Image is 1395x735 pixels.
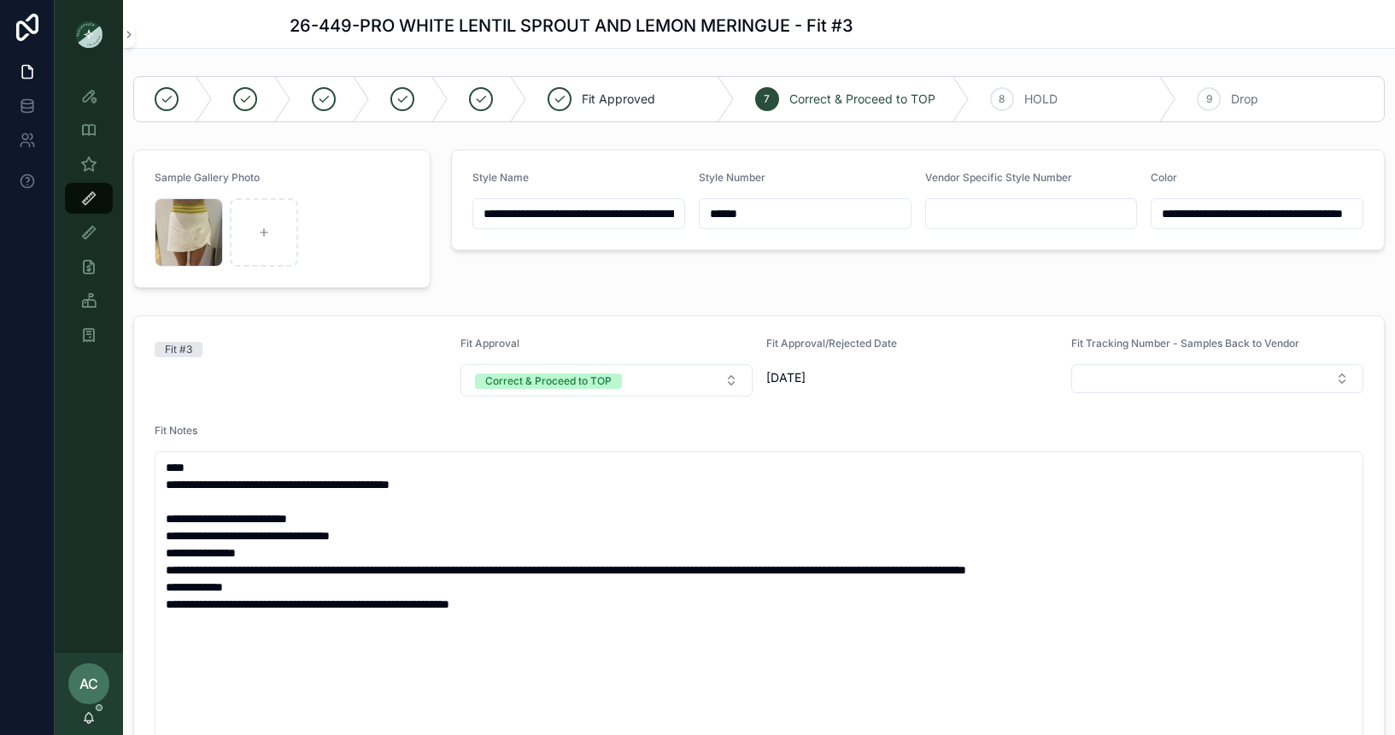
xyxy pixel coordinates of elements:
[460,364,753,397] button: Select Button
[485,373,612,389] div: Correct & Proceed to TOP
[75,21,103,48] img: App logo
[472,171,529,184] span: Style Name
[290,14,853,38] h1: 26-449-PRO WHITE LENTIL SPROUT AND LEMON MERINGUE - Fit #3
[925,171,1072,184] span: Vendor Specific Style Number
[699,171,765,184] span: Style Number
[1231,91,1258,108] span: Drop
[165,342,192,357] div: Fit #3
[1024,91,1058,108] span: HOLD
[155,424,197,437] span: Fit Notes
[999,92,1005,106] span: 8
[1151,171,1177,184] span: Color
[460,337,519,350] span: Fit Approval
[155,171,260,184] span: Sample Gallery Photo
[1206,92,1212,106] span: 9
[1071,364,1363,393] button: Select Button
[766,337,897,350] span: Fit Approval/Rejected Date
[1071,337,1299,350] span: Fit Tracking Number - Samples Back to Vendor
[764,92,770,106] span: 7
[55,68,123,373] div: scrollable content
[766,369,1058,386] span: [DATE]
[789,91,935,108] span: Correct & Proceed to TOP
[582,91,655,108] span: Fit Approved
[79,673,98,694] span: AC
